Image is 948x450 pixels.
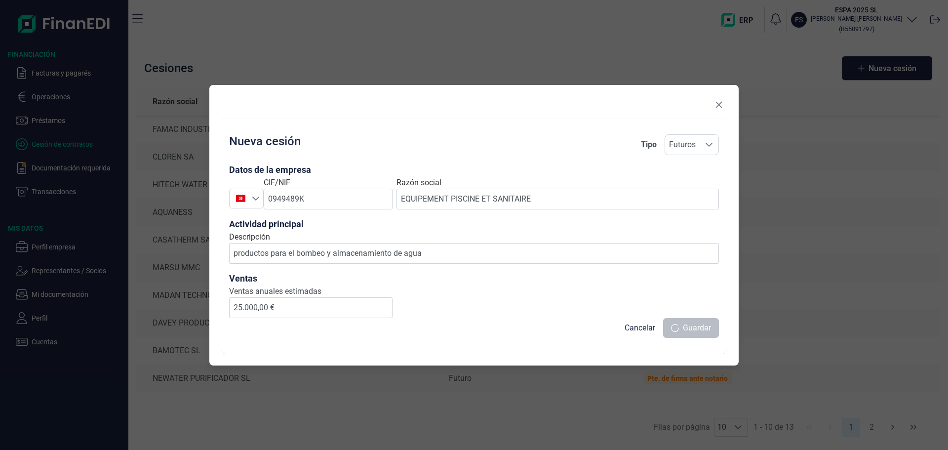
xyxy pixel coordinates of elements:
div: Tipo [641,139,657,151]
span: Cancelar [625,322,655,334]
img: TN [236,194,245,203]
label: Razón social [396,177,441,189]
button: Close [711,97,727,113]
h2: Nueva cesión [229,134,301,155]
div: Seleccione un país [252,189,263,208]
input: 0,00€ [229,297,393,318]
label: Ventas anuales estimadas [229,286,393,297]
span: Futuros [665,135,700,155]
button: Cancelar [617,318,663,338]
h3: Datos de la empresa [229,163,719,177]
h3: Ventas [229,272,393,286]
label: Descripción [229,231,270,243]
div: Seleccione una opción [700,135,718,155]
h3: Actividad principal [229,217,719,231]
label: CIF/NIF [264,177,290,189]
